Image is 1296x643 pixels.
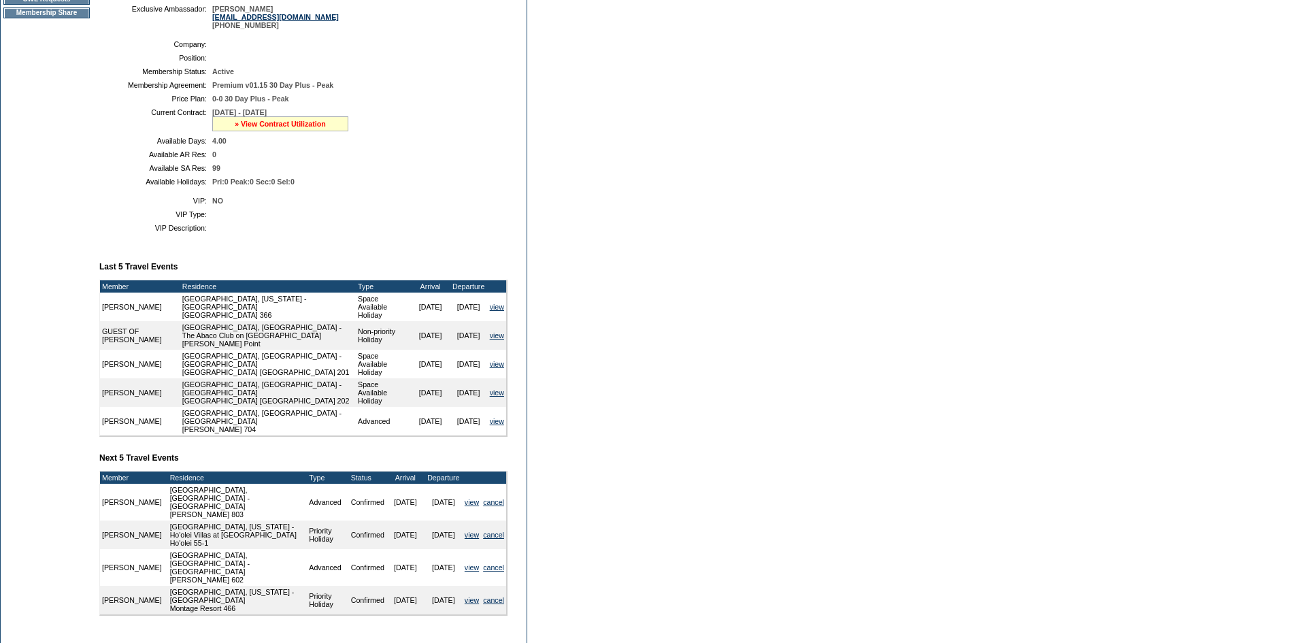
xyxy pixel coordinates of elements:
[483,563,504,572] a: cancel
[465,531,479,539] a: view
[450,280,488,293] td: Departure
[100,407,180,435] td: [PERSON_NAME]
[483,531,504,539] a: cancel
[490,389,504,397] a: view
[356,280,412,293] td: Type
[356,293,412,321] td: Space Available Holiday
[105,210,207,218] td: VIP Type:
[412,280,450,293] td: Arrival
[356,407,412,435] td: Advanced
[105,5,207,29] td: Exclusive Ambassador:
[105,150,207,159] td: Available AR Res:
[349,484,386,521] td: Confirmed
[105,197,207,205] td: VIP:
[425,521,463,549] td: [DATE]
[450,407,488,435] td: [DATE]
[100,586,164,614] td: [PERSON_NAME]
[450,350,488,378] td: [DATE]
[212,150,216,159] span: 0
[212,108,267,116] span: [DATE] - [DATE]
[386,586,425,614] td: [DATE]
[100,280,180,293] td: Member
[386,472,425,484] td: Arrival
[307,472,348,484] td: Type
[100,484,164,521] td: [PERSON_NAME]
[349,521,386,549] td: Confirmed
[425,472,463,484] td: Departure
[105,54,207,62] td: Position:
[356,350,412,378] td: Space Available Holiday
[307,521,348,549] td: Priority Holiday
[180,378,356,407] td: [GEOGRAPHIC_DATA], [GEOGRAPHIC_DATA] - [GEOGRAPHIC_DATA] [GEOGRAPHIC_DATA] [GEOGRAPHIC_DATA] 202
[212,5,339,29] span: [PERSON_NAME] [PHONE_NUMBER]
[105,178,207,186] td: Available Holidays:
[180,321,356,350] td: [GEOGRAPHIC_DATA], [GEOGRAPHIC_DATA] - The Abaco Club on [GEOGRAPHIC_DATA] [PERSON_NAME] Point
[412,407,450,435] td: [DATE]
[465,563,479,572] a: view
[99,262,178,271] b: Last 5 Travel Events
[168,586,308,614] td: [GEOGRAPHIC_DATA], [US_STATE] - [GEOGRAPHIC_DATA] Montage Resort 466
[3,7,90,18] td: Membership Share
[100,321,180,350] td: GUEST OF [PERSON_NAME]
[212,95,289,103] span: 0-0 30 Day Plus - Peak
[212,137,227,145] span: 4.00
[105,137,207,145] td: Available Days:
[465,498,479,506] a: view
[235,120,326,128] a: » View Contract Utilization
[386,549,425,586] td: [DATE]
[212,81,333,89] span: Premium v01.15 30 Day Plus - Peak
[212,164,220,172] span: 99
[483,596,504,604] a: cancel
[412,321,450,350] td: [DATE]
[349,586,386,614] td: Confirmed
[349,472,386,484] td: Status
[99,453,179,463] b: Next 5 Travel Events
[386,521,425,549] td: [DATE]
[425,484,463,521] td: [DATE]
[490,303,504,311] a: view
[412,293,450,321] td: [DATE]
[105,164,207,172] td: Available SA Res:
[100,549,164,586] td: [PERSON_NAME]
[490,331,504,340] a: view
[180,407,356,435] td: [GEOGRAPHIC_DATA], [GEOGRAPHIC_DATA] - [GEOGRAPHIC_DATA] [PERSON_NAME] 704
[212,67,234,76] span: Active
[450,378,488,407] td: [DATE]
[450,321,488,350] td: [DATE]
[425,549,463,586] td: [DATE]
[356,321,412,350] td: Non-priority Holiday
[105,108,207,131] td: Current Contract:
[307,549,348,586] td: Advanced
[100,293,180,321] td: [PERSON_NAME]
[105,40,207,48] td: Company:
[105,81,207,89] td: Membership Agreement:
[490,360,504,368] a: view
[100,521,164,549] td: [PERSON_NAME]
[356,378,412,407] td: Space Available Holiday
[105,95,207,103] td: Price Plan:
[168,484,308,521] td: [GEOGRAPHIC_DATA], [GEOGRAPHIC_DATA] - [GEOGRAPHIC_DATA] [PERSON_NAME] 803
[212,197,223,205] span: NO
[180,293,356,321] td: [GEOGRAPHIC_DATA], [US_STATE] - [GEOGRAPHIC_DATA] [GEOGRAPHIC_DATA] 366
[307,586,348,614] td: Priority Holiday
[180,350,356,378] td: [GEOGRAPHIC_DATA], [GEOGRAPHIC_DATA] - [GEOGRAPHIC_DATA] [GEOGRAPHIC_DATA] [GEOGRAPHIC_DATA] 201
[100,472,164,484] td: Member
[465,596,479,604] a: view
[412,378,450,407] td: [DATE]
[349,549,386,586] td: Confirmed
[483,498,504,506] a: cancel
[386,484,425,521] td: [DATE]
[490,417,504,425] a: view
[412,350,450,378] td: [DATE]
[168,521,308,549] td: [GEOGRAPHIC_DATA], [US_STATE] - Ho'olei Villas at [GEOGRAPHIC_DATA] Ho'olei 55-1
[100,350,180,378] td: [PERSON_NAME]
[212,178,295,186] span: Pri:0 Peak:0 Sec:0 Sel:0
[105,224,207,232] td: VIP Description:
[425,586,463,614] td: [DATE]
[105,67,207,76] td: Membership Status:
[450,293,488,321] td: [DATE]
[180,280,356,293] td: Residence
[307,484,348,521] td: Advanced
[100,378,180,407] td: [PERSON_NAME]
[168,472,308,484] td: Residence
